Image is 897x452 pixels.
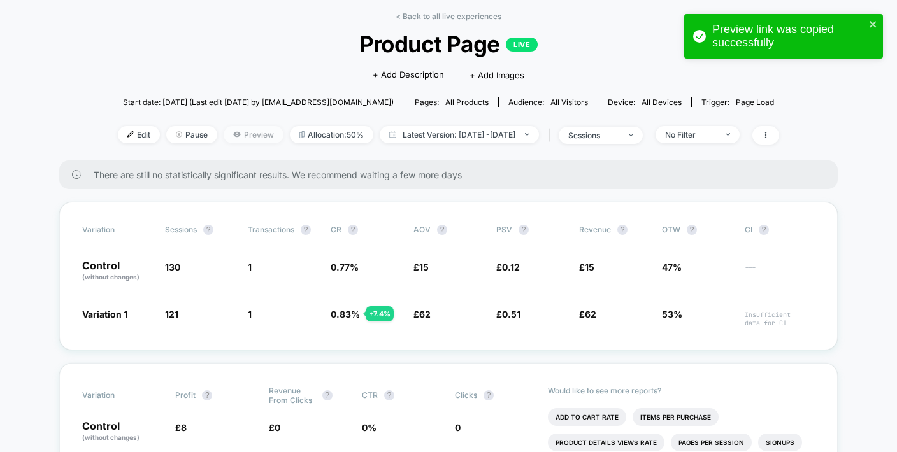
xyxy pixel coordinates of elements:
[384,390,394,400] button: ?
[869,19,878,31] button: close
[665,130,716,139] div: No Filter
[502,309,520,320] span: 0.51
[585,309,596,320] span: 62
[671,434,752,451] li: Pages Per Session
[496,225,512,234] span: PSV
[598,97,691,107] span: Device:
[726,133,730,136] img: end
[151,31,746,57] span: Product Page
[415,97,489,107] div: Pages:
[175,390,196,400] span: Profit
[94,169,812,180] span: There are still no statistically significant results. We recommend waiting a few more days
[413,262,429,272] span: £
[203,225,213,235] button: ?
[419,309,431,320] span: 62
[550,97,588,107] span: All Visitors
[165,225,197,234] span: Sessions
[82,225,152,235] span: Variation
[585,262,594,272] span: 15
[248,262,252,272] span: 1
[202,390,212,400] button: ?
[373,69,444,81] span: + Add Description
[437,225,447,235] button: ?
[413,309,431,320] span: £
[82,386,152,405] span: Variation
[269,386,316,405] span: Revenue From Clicks
[579,309,596,320] span: £
[758,434,802,451] li: Signups
[548,386,815,395] p: Would like to see more reports?
[642,97,682,107] span: all devices
[470,70,524,80] span: + Add Images
[712,23,865,50] div: Preview link was copied successfully
[165,309,178,320] span: 121
[82,434,140,441] span: (without changes)
[506,38,538,52] p: LIVE
[508,97,588,107] div: Audience:
[745,311,815,327] span: Insufficient data for CI
[579,225,611,234] span: Revenue
[301,225,311,235] button: ?
[662,262,682,272] span: 47%
[82,421,162,442] p: Control
[348,225,358,235] button: ?
[82,309,127,320] span: Variation 1
[736,97,774,107] span: Page Load
[175,422,187,433] span: £
[389,131,396,138] img: calendar
[579,262,594,272] span: £
[502,262,520,272] span: 0.12
[322,390,333,400] button: ?
[118,126,160,143] span: Edit
[525,133,529,136] img: end
[455,390,477,400] span: Clicks
[617,225,628,235] button: ?
[123,97,394,107] span: Start date: [DATE] (Last edit [DATE] by [EMAIL_ADDRESS][DOMAIN_NAME])
[745,264,815,282] span: ---
[662,309,682,320] span: 53%
[380,126,539,143] span: Latest Version: [DATE] - [DATE]
[496,309,520,320] span: £
[568,131,619,140] div: sessions
[687,225,697,235] button: ?
[662,225,732,235] span: OTW
[299,131,305,138] img: rebalance
[166,126,217,143] span: Pause
[701,97,774,107] div: Trigger:
[275,422,280,433] span: 0
[745,225,815,235] span: CI
[419,262,429,272] span: 15
[248,309,252,320] span: 1
[496,262,520,272] span: £
[82,273,140,281] span: (without changes)
[519,225,529,235] button: ?
[331,262,359,272] span: 0.77 %
[181,422,187,433] span: 8
[224,126,283,143] span: Preview
[548,408,626,426] li: Add To Cart Rate
[366,306,394,321] div: + 7.4 %
[362,390,378,400] span: CTR
[413,225,431,234] span: AOV
[548,434,664,451] li: Product Details Views Rate
[331,225,341,234] span: CR
[331,309,360,320] span: 0.83 %
[176,131,182,138] img: end
[127,131,134,138] img: edit
[633,408,719,426] li: Items Per Purchase
[248,225,294,234] span: Transactions
[82,260,152,282] p: Control
[629,134,633,136] img: end
[545,126,559,145] span: |
[759,225,769,235] button: ?
[269,422,280,433] span: £
[396,11,501,21] a: < Back to all live experiences
[455,422,461,433] span: 0
[165,262,180,272] span: 130
[290,126,373,143] span: Allocation: 50%
[362,422,377,433] span: 0 %
[445,97,489,107] span: all products
[484,390,494,400] button: ?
